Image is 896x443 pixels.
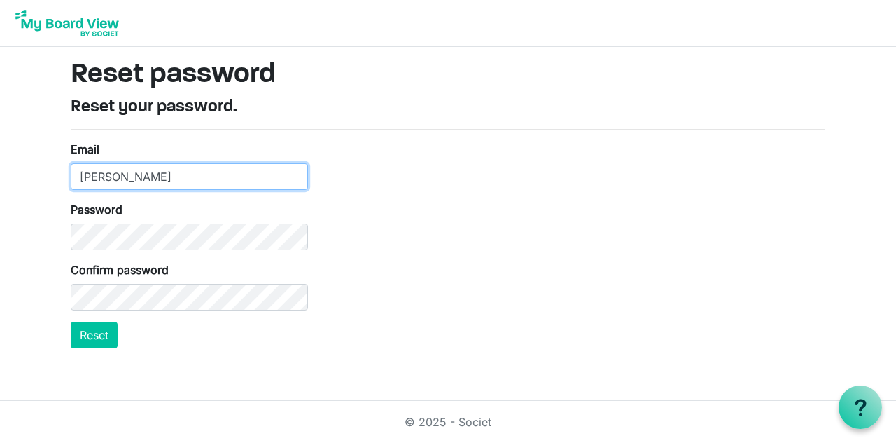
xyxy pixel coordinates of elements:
label: Email [71,141,99,158]
img: My Board View Logo [11,6,123,41]
label: Password [71,201,122,218]
h1: Reset password [71,58,825,92]
button: Reset [71,322,118,348]
a: © 2025 - Societ [405,415,491,429]
label: Confirm password [71,261,169,278]
h4: Reset your password. [71,97,825,118]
